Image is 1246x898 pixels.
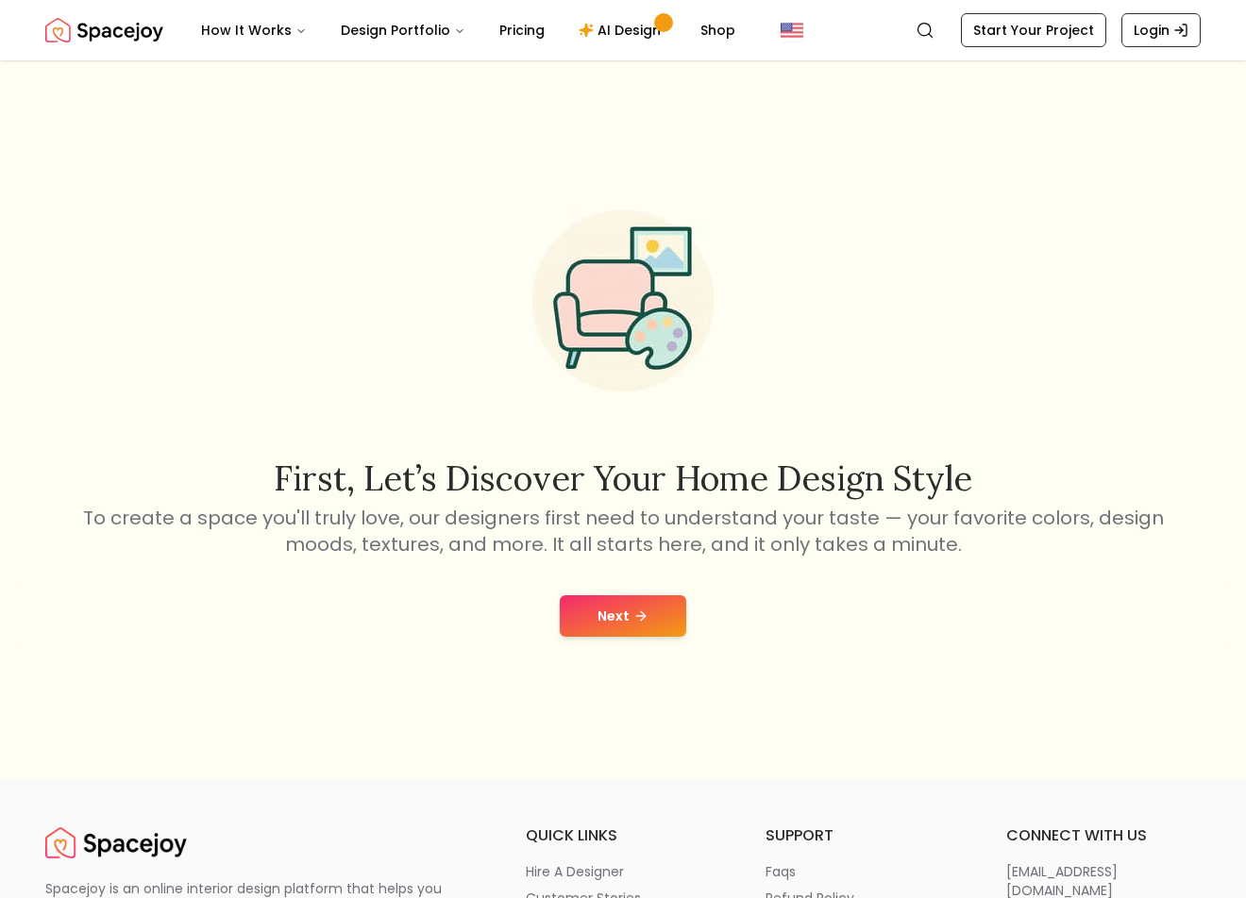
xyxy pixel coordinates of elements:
[685,11,750,49] a: Shop
[326,11,480,49] button: Design Portfolio
[781,19,803,42] img: United States
[45,11,163,49] img: Spacejoy Logo
[1121,13,1201,47] a: Login
[186,11,750,49] nav: Main
[526,824,720,847] h6: quick links
[1006,824,1201,847] h6: connect with us
[526,862,720,881] a: hire a designer
[45,824,187,862] img: Spacejoy Logo
[186,11,322,49] button: How It Works
[79,459,1167,497] h2: First, let’s discover your home design style
[45,824,187,862] a: Spacejoy
[560,595,686,637] button: Next
[45,11,163,49] a: Spacejoy
[484,11,560,49] a: Pricing
[564,11,682,49] a: AI Design
[766,824,960,847] h6: support
[502,180,744,422] img: Start Style Quiz Illustration
[766,862,796,881] p: faqs
[766,862,960,881] a: faqs
[79,505,1167,557] p: To create a space you'll truly love, our designers first need to understand your taste — your fav...
[526,862,624,881] p: hire a designer
[961,13,1106,47] a: Start Your Project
